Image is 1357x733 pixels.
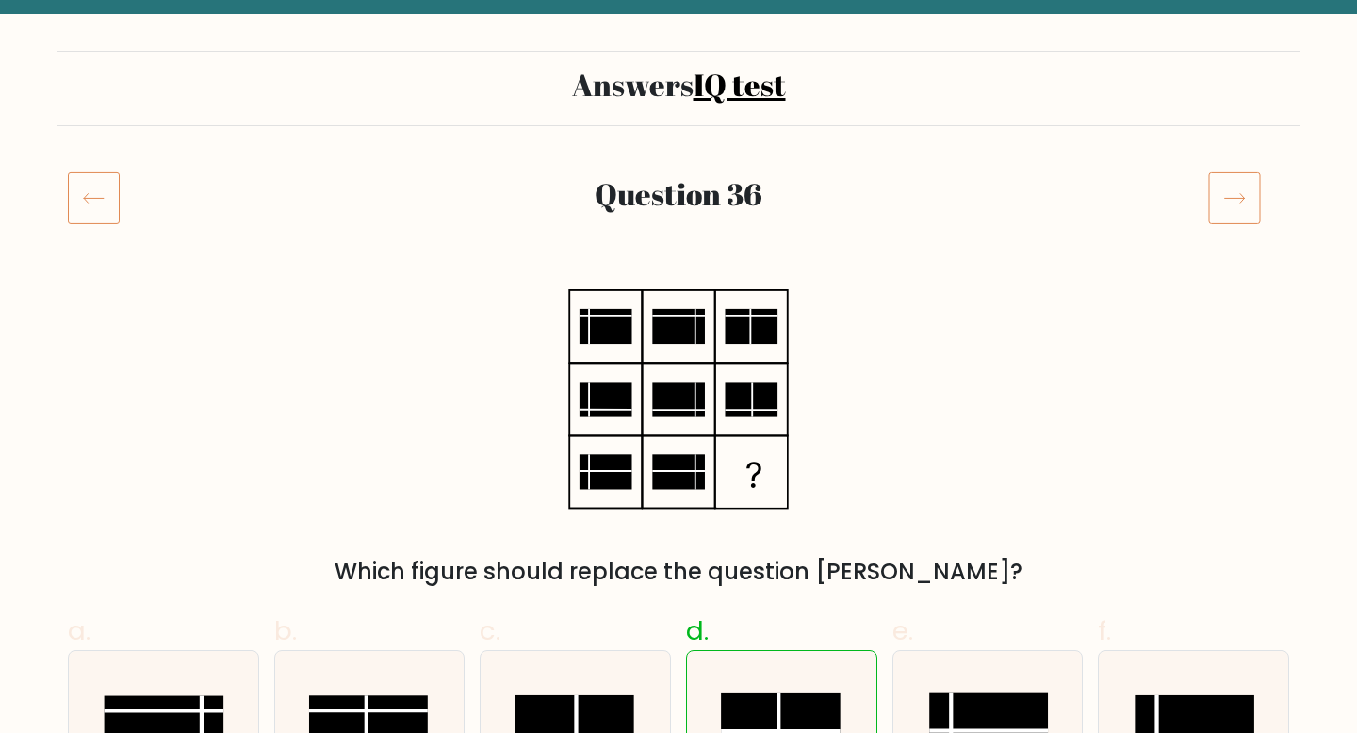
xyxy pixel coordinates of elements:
[1098,612,1111,649] span: f.
[274,612,297,649] span: b.
[172,176,1185,212] h2: Question 36
[480,612,500,649] span: c.
[68,67,1289,103] h2: Answers
[686,612,709,649] span: d.
[694,64,786,105] a: IQ test
[79,555,1278,589] div: Which figure should replace the question [PERSON_NAME]?
[68,612,90,649] span: a.
[892,612,913,649] span: e.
